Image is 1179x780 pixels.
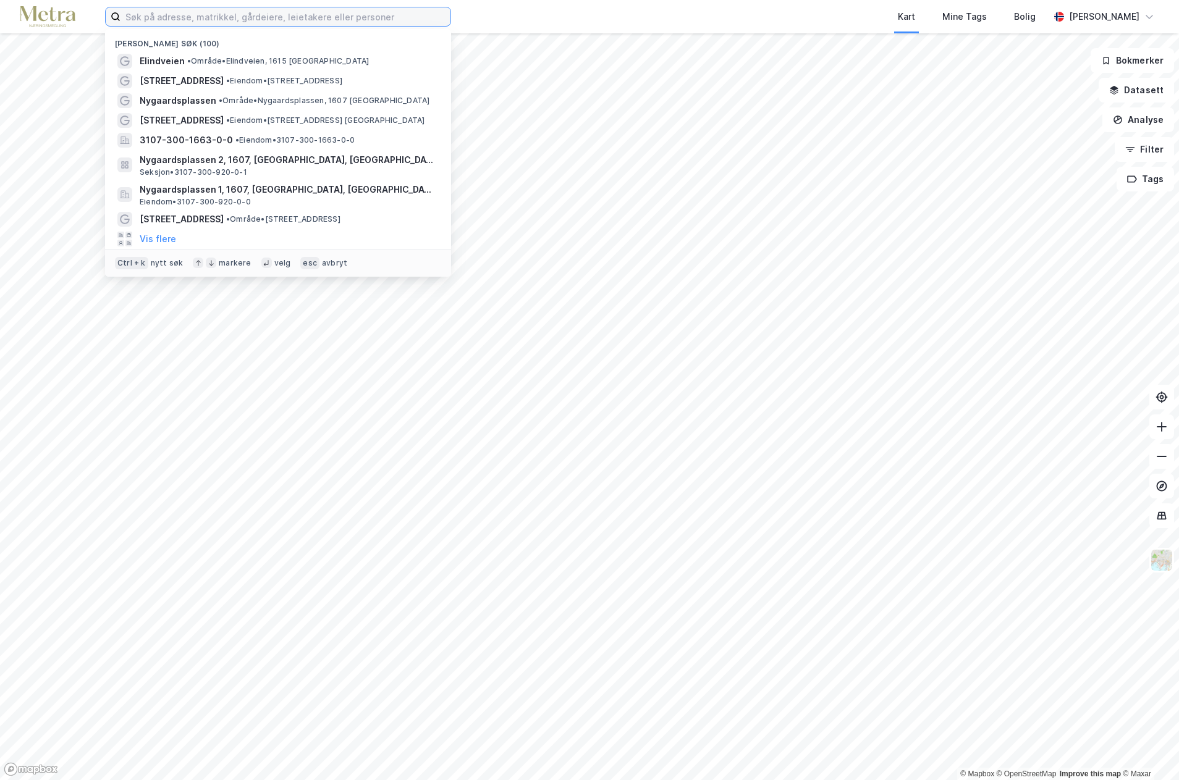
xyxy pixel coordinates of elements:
[115,257,148,269] div: Ctrl + k
[4,762,58,776] a: Mapbox homepage
[226,115,230,125] span: •
[1099,78,1174,103] button: Datasett
[226,76,342,86] span: Eiendom • [STREET_ADDRESS]
[140,232,176,246] button: Vis flere
[1115,137,1174,162] button: Filter
[960,770,994,778] a: Mapbox
[140,54,185,69] span: Elindveien
[235,135,239,145] span: •
[140,113,224,128] span: [STREET_ADDRESS]
[140,182,436,197] span: Nygaardsplassen 1, 1607, [GEOGRAPHIC_DATA], [GEOGRAPHIC_DATA]
[140,133,233,148] span: 3107-300-1663-0-0
[219,258,251,268] div: markere
[997,770,1057,778] a: OpenStreetMap
[20,6,75,28] img: metra-logo.256734c3b2bbffee19d4.png
[898,9,915,24] div: Kart
[1069,9,1139,24] div: [PERSON_NAME]
[140,167,247,177] span: Seksjon • 3107-300-920-0-1
[151,258,184,268] div: nytt søk
[1117,167,1174,191] button: Tags
[187,56,191,65] span: •
[140,212,224,227] span: [STREET_ADDRESS]
[226,115,425,125] span: Eiendom • [STREET_ADDRESS] [GEOGRAPHIC_DATA]
[322,258,347,268] div: avbryt
[274,258,291,268] div: velg
[105,29,451,51] div: [PERSON_NAME] søk (100)
[140,153,436,167] span: Nygaardsplassen 2, 1607, [GEOGRAPHIC_DATA], [GEOGRAPHIC_DATA]
[1014,9,1036,24] div: Bolig
[1150,548,1173,572] img: Z
[1102,107,1174,132] button: Analyse
[1117,721,1179,780] iframe: Chat Widget
[140,93,216,108] span: Nygaardsplassen
[219,96,429,106] span: Område • Nygaardsplassen, 1607 [GEOGRAPHIC_DATA]
[300,257,319,269] div: esc
[226,214,230,224] span: •
[140,73,224,88] span: [STREET_ADDRESS]
[226,76,230,85] span: •
[226,214,340,224] span: Område • [STREET_ADDRESS]
[140,197,251,207] span: Eiendom • 3107-300-920-0-0
[1117,721,1179,780] div: Kontrollprogram for chat
[1091,48,1174,73] button: Bokmerker
[120,7,450,26] input: Søk på adresse, matrikkel, gårdeiere, leietakere eller personer
[1060,770,1121,778] a: Improve this map
[219,96,222,105] span: •
[235,135,355,145] span: Eiendom • 3107-300-1663-0-0
[942,9,987,24] div: Mine Tags
[187,56,369,66] span: Område • Elindveien, 1615 [GEOGRAPHIC_DATA]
